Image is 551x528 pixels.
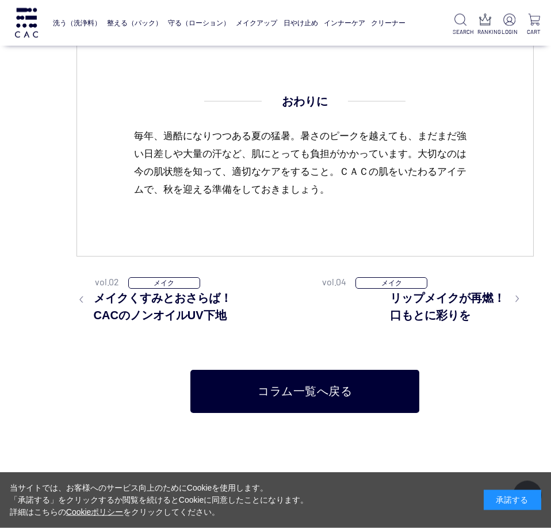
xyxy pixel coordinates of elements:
[284,11,318,35] a: 日やけ止め
[76,289,294,324] h3: メイクくすみとおさらば！ CACのノンオイルUV下地
[526,28,542,36] p: CART
[76,275,294,324] a: vol.02メイク メイクくすみとおさらば！CACのノンオイルUV下地
[484,490,541,510] div: 承諾する
[322,275,522,324] a: vol.04メイク リップメイクが再燃！口もとに彩りを
[168,11,230,35] a: 守る（ローション）
[324,11,365,35] a: インナーケア
[355,277,427,289] p: メイク
[502,14,517,36] a: LOGIN
[322,275,355,289] p: vol.04
[134,127,476,198] p: 毎年、過酷になりつつある夏の猛暑。暑さのピークを越えても、まだまだ強い日差しや大量の汗など、肌にとっても負担がかかっています。大切なのは今の肌状態を知って、適切なケアをすること。ＣＡＣの肌をいた...
[453,14,468,36] a: SEARCH
[371,11,405,35] a: クリーナー
[128,277,200,289] p: メイク
[95,275,128,289] p: vol.02
[236,11,277,35] a: メイクアップ
[190,370,419,413] a: コラム一覧へ戻る
[502,28,517,36] p: LOGIN
[453,28,468,36] p: SEARCH
[66,507,124,516] a: Cookieポリシー
[477,14,493,36] a: RANKING
[477,28,493,36] p: RANKING
[53,11,101,35] a: 洗う（洗浄料）
[282,93,328,110] h4: おわりに
[526,14,542,36] a: CART
[10,482,309,518] div: 当サイトでは、お客様へのサービス向上のためにCookieを使用します。 「承諾する」をクリックするか閲覧を続けるとCookieに同意したことになります。 詳細はこちらの をクリックしてください。
[390,289,522,324] h3: リップメイクが再燃！ 口もとに彩りを
[13,8,40,38] img: logo
[107,11,162,35] a: 整える（パック）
